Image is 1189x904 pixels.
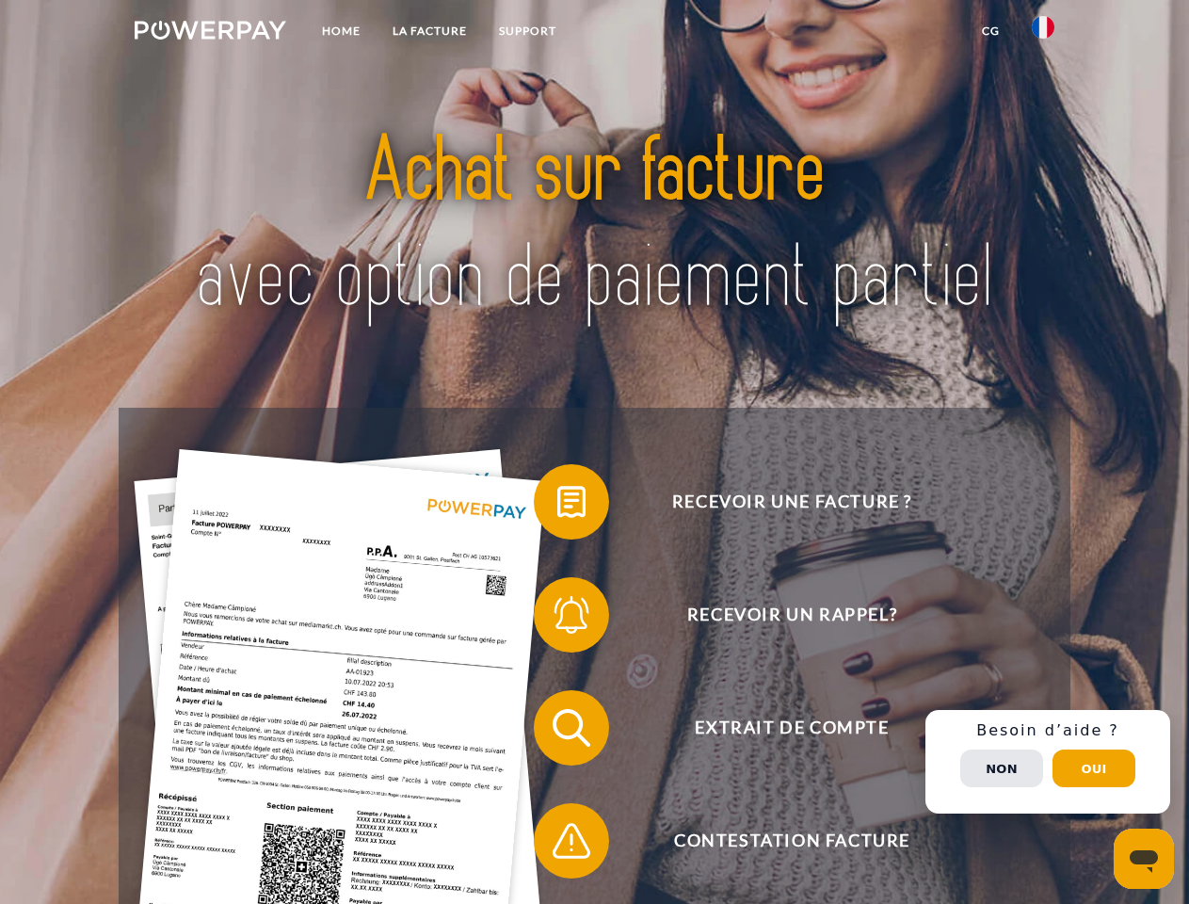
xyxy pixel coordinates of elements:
span: Contestation Facture [561,803,1022,879]
img: title-powerpay_fr.svg [180,90,1009,361]
img: qb_bell.svg [548,591,595,638]
a: Home [306,14,377,48]
button: Non [960,750,1043,787]
img: fr [1032,16,1054,39]
div: Schnellhilfe [925,710,1170,814]
span: Extrait de compte [561,690,1022,766]
span: Recevoir une facture ? [561,464,1022,540]
iframe: Bouton de lancement de la fenêtre de messagerie [1114,829,1174,889]
button: Recevoir un rappel? [534,577,1023,653]
h3: Besoin d’aide ? [937,721,1159,740]
img: qb_search.svg [548,704,595,751]
a: LA FACTURE [377,14,483,48]
img: logo-powerpay-white.svg [135,21,286,40]
a: Support [483,14,572,48]
img: qb_warning.svg [548,817,595,864]
a: CG [966,14,1016,48]
button: Contestation Facture [534,803,1023,879]
img: qb_bill.svg [548,478,595,525]
button: Oui [1052,750,1135,787]
span: Recevoir un rappel? [561,577,1022,653]
button: Extrait de compte [534,690,1023,766]
button: Recevoir une facture ? [534,464,1023,540]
